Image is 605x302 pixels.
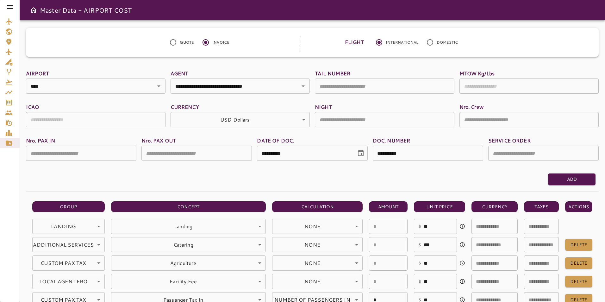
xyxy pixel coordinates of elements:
[180,40,194,45] span: QUOTE
[272,255,363,271] div: USD Dollars
[354,147,367,160] button: Choose date, selected date is May 11, 2025
[111,237,266,252] div: USD Dollars
[459,70,599,77] label: MTOW Kg/Lbs
[171,112,310,127] div: USD Dollars
[299,82,308,91] button: Open
[565,276,592,287] button: DELETE
[111,255,266,271] div: USD Dollars
[418,278,421,285] p: $
[565,201,592,212] th: ACTIONS
[459,260,465,266] svg: USD Dollars
[459,223,465,229] svg: USD Dollars
[459,242,465,248] svg: USD Dollars
[26,70,165,77] label: AIRPORT
[548,173,596,185] button: Add
[111,201,266,212] th: CONCEPT
[315,70,454,77] label: TAIL NUMBER
[418,259,421,267] p: $
[437,40,458,45] span: DOMESTIC
[272,219,363,234] div: USD Dollars
[272,201,363,212] th: CALCULATION
[141,137,252,144] label: Nro. PAX OUT
[272,274,363,289] div: USD Dollars
[471,201,518,212] th: CURRENCY
[26,103,165,110] label: ICAO
[524,201,559,212] th: TAXES
[373,137,483,144] label: DOC. NUMBER
[32,255,105,271] div: USD Dollars
[154,82,163,91] button: Open
[32,201,105,212] th: GROUP
[32,219,105,234] div: USD Dollars
[272,237,363,252] div: USD Dollars
[414,201,465,212] th: UNIT PRICE
[27,4,40,16] button: Open drawer
[171,103,310,110] label: CURRENCY
[257,137,367,144] label: DATE OF DOC.
[345,36,364,49] label: FLIGHT
[40,5,132,15] h6: Master Data - AIRPORT COST
[111,219,266,234] div: USD Dollars
[315,103,454,110] label: NIGHT
[32,274,105,289] div: USD Dollars
[488,137,599,144] label: SERVICE ORDER
[111,274,266,289] div: USD Dollars
[386,40,418,45] span: INTERNATIONAL
[171,70,310,77] label: AGENT
[26,137,136,144] label: Nro. PAX IN
[565,239,592,251] button: DELETE
[418,241,421,249] p: $
[565,257,592,269] button: DELETE
[459,103,599,110] label: Nro. Crew
[212,40,229,45] span: INVOICE
[32,237,105,252] div: USD Dollars
[459,279,465,284] svg: USD Dollars
[369,201,407,212] th: AMOUNT
[418,223,421,230] p: $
